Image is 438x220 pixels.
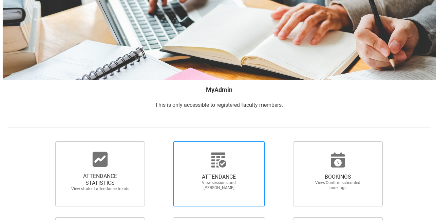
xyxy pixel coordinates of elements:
[7,85,431,94] h2: MyAdmin
[70,173,130,186] span: ATTENDANCE STATISTICS
[7,123,431,131] img: REDU_GREY_LINE
[155,102,283,108] span: This is only accessible to registered faculty members.
[70,186,130,192] span: View student attendance trends
[189,174,249,180] span: ATTENDANCE
[308,180,368,191] span: View/Confirm scheduled bookings
[308,174,368,180] span: BOOKINGS
[189,180,249,191] span: View sessions and [PERSON_NAME]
